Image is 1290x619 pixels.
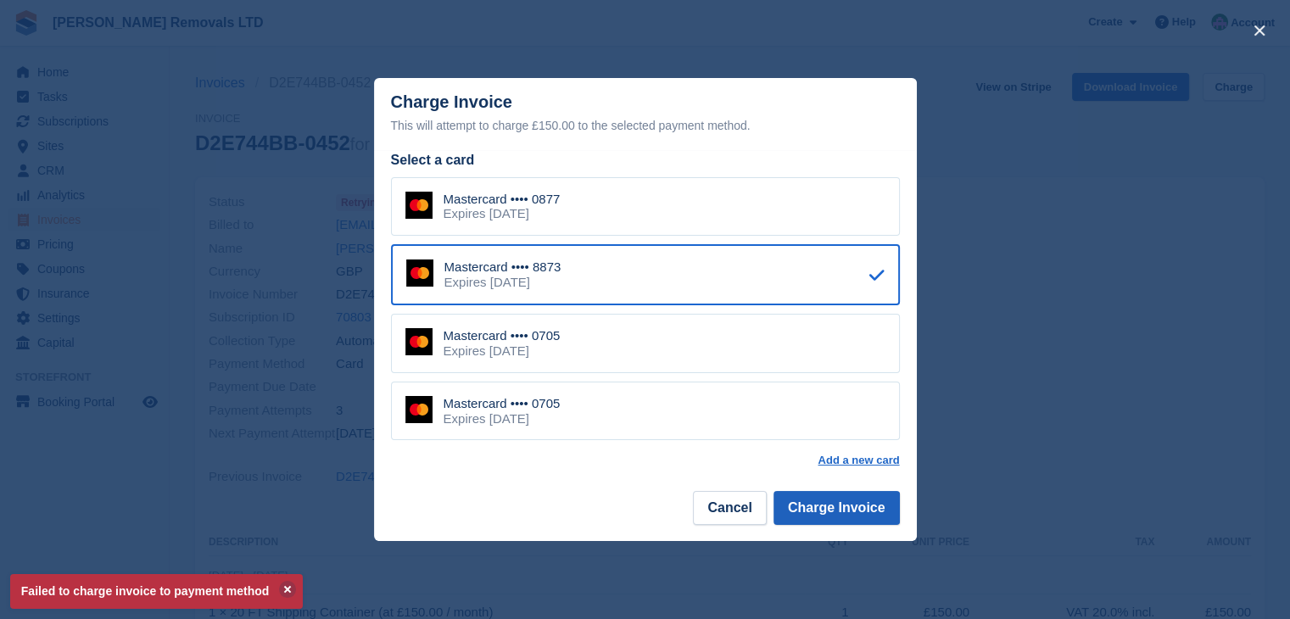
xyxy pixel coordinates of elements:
img: Mastercard Logo [405,192,433,219]
img: Mastercard Logo [405,396,433,423]
div: Mastercard •••• 0705 [444,328,561,343]
div: Mastercard •••• 8873 [444,259,561,275]
div: Mastercard •••• 0705 [444,396,561,411]
div: This will attempt to charge £150.00 to the selected payment method. [391,115,900,136]
div: Expires [DATE] [444,275,561,290]
div: Expires [DATE] [444,411,561,427]
a: Add a new card [818,454,899,467]
p: Failed to charge invoice to payment method [10,574,303,609]
button: close [1246,17,1273,44]
div: Select a card [391,150,900,170]
img: Mastercard Logo [405,328,433,355]
button: Cancel [693,491,766,525]
div: Expires [DATE] [444,343,561,359]
img: Mastercard Logo [406,259,433,287]
button: Charge Invoice [773,491,900,525]
div: Charge Invoice [391,92,900,136]
div: Mastercard •••• 0877 [444,192,561,207]
div: Expires [DATE] [444,206,561,221]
